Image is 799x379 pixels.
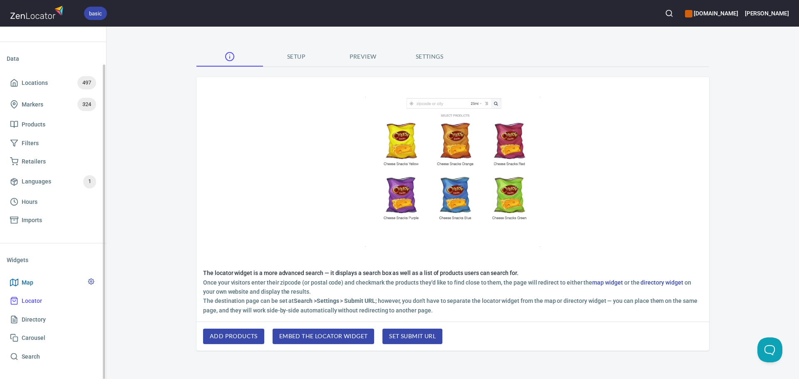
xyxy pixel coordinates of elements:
a: directory widget [640,279,683,286]
img: locator example [365,97,540,247]
span: Directory [22,315,46,325]
span: Setup [268,52,325,62]
span: 1 [83,177,96,186]
span: 497 [77,78,96,88]
span: Locator [22,296,42,306]
button: Search [660,4,678,22]
button: add products [203,329,264,344]
a: Products [7,115,99,134]
a: Map [7,273,99,292]
span: add products [210,331,258,342]
span: Settings [401,52,458,62]
a: Retailers [7,152,99,171]
a: Locations497 [7,72,99,94]
img: zenlocator [10,3,66,21]
button: [PERSON_NAME] [745,4,789,22]
iframe: Help Scout Beacon - Open [757,337,782,362]
span: embed the locator widget [279,331,368,342]
span: Locations [22,78,48,88]
h6: Once your visitors enter their zipcode (or postal code) and checkmark the products they'd like to... [203,278,702,297]
h6: [PERSON_NAME] [745,9,789,18]
a: Carousel [7,329,99,347]
h6: The locator widget is a more advanced search — it displays a search box as well as a list of prod... [203,268,702,277]
div: basic [84,7,107,20]
span: Languages [22,176,51,187]
h6: [DOMAIN_NAME] [685,9,738,18]
b: Submit URL [344,297,375,304]
span: Carousel [22,333,45,343]
button: embed the locator widget [273,329,375,344]
div: Manage your apps [685,4,738,22]
span: Filters [22,138,39,149]
span: Imports [22,215,42,225]
span: Map [22,277,33,288]
b: Settings [317,297,339,304]
span: Search [22,352,40,362]
a: Languages1 [7,171,99,193]
a: Markers324 [7,94,99,115]
b: Search [294,297,313,304]
button: color-CE600E [685,10,692,17]
li: Widgets [7,250,99,270]
span: set submit url [389,331,436,342]
a: Filters [7,134,99,153]
span: Retailers [22,156,46,167]
span: 324 [77,100,96,109]
a: Directory [7,310,99,329]
span: basic [84,9,107,18]
h6: The destination page can be set at > > ; however, you don't have to separate the locator widget f... [203,296,702,315]
a: Hours [7,193,99,211]
a: Locator [7,292,99,310]
span: Hours [22,197,37,207]
span: Markers [22,99,43,110]
span: Preview [335,52,391,62]
button: set submit url [382,329,442,344]
span: Products [22,119,45,130]
li: Data [7,49,99,69]
a: map widget [592,279,623,286]
a: Search [7,347,99,366]
a: Imports [7,211,99,230]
